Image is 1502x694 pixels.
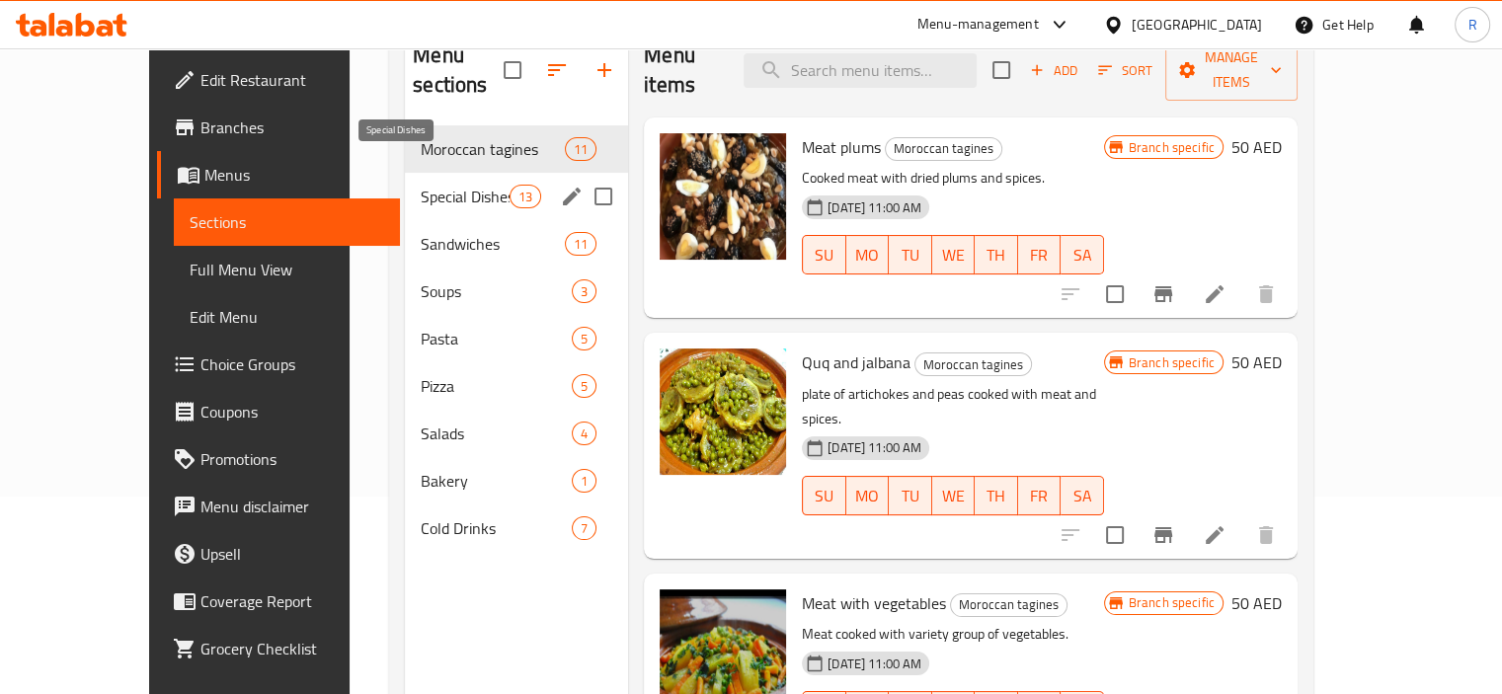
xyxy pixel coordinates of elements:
[421,469,572,493] span: Bakery
[811,241,837,270] span: SU
[1165,39,1298,101] button: Manage items
[200,400,384,424] span: Coupons
[1026,482,1054,510] span: FR
[1132,14,1262,36] div: [GEOGRAPHIC_DATA]
[421,422,572,445] span: Salads
[802,132,881,162] span: Meat plums
[1140,270,1187,318] button: Branch-specific-item
[200,495,384,518] span: Menu disclaimer
[820,438,929,457] span: [DATE] 11:00 AM
[885,137,1002,161] div: Moroccan tagines
[1061,235,1104,274] button: SA
[405,268,628,315] div: Soups3
[421,185,510,208] span: Special Dishes
[1140,511,1187,559] button: Branch-specific-item
[932,476,976,515] button: WE
[1181,45,1282,95] span: Manage items
[917,13,1039,37] div: Menu-management
[1093,55,1157,86] button: Sort
[565,137,596,161] div: items
[200,116,384,139] span: Branches
[581,46,628,94] button: Add section
[1231,589,1282,617] h6: 50 AED
[405,362,628,410] div: Pizza5
[557,182,587,211] button: edit
[889,476,932,515] button: TU
[1242,270,1290,318] button: delete
[886,137,1001,160] span: Moroccan tagines
[660,133,786,260] img: Meat plums
[200,637,384,660] span: Grocery Checklist
[157,625,400,672] a: Grocery Checklist
[940,482,968,510] span: WE
[1026,241,1054,270] span: FR
[1022,55,1085,86] button: Add
[1018,235,1062,274] button: FR
[846,476,890,515] button: MO
[802,347,910,377] span: Quq and jalbana
[1231,348,1282,376] h6: 50 AED
[573,424,595,443] span: 4
[802,588,946,618] span: Meat with vegetables
[951,593,1067,616] span: Moroccan tagines
[1061,476,1104,515] button: SA
[157,104,400,151] a: Branches
[510,185,541,208] div: items
[573,472,595,491] span: 1
[889,235,932,274] button: TU
[492,49,533,91] span: Select all sections
[802,382,1104,431] p: plate of artichokes and peas cooked with meat and spices.
[421,279,572,303] div: Soups
[1085,55,1165,86] span: Sort items
[950,593,1067,617] div: Moroccan tagines
[1231,133,1282,161] h6: 50 AED
[405,125,628,173] div: Moroccan tagines11
[820,655,929,673] span: [DATE] 11:00 AM
[1121,138,1223,157] span: Branch specific
[573,519,595,538] span: 7
[573,330,595,348] span: 5
[1121,353,1223,372] span: Branch specific
[572,469,596,493] div: items
[572,516,596,540] div: items
[1022,55,1085,86] span: Add item
[1242,511,1290,559] button: delete
[981,49,1022,91] span: Select section
[511,188,540,206] span: 13
[572,374,596,398] div: items
[820,198,929,217] span: [DATE] 11:00 AM
[854,241,882,270] span: MO
[566,235,595,254] span: 11
[915,353,1031,376] span: Moroccan tagines
[421,327,572,350] div: Pasta
[1068,241,1096,270] span: SA
[421,137,565,161] span: Moroccan tagines
[940,241,968,270] span: WE
[572,422,596,445] div: items
[897,482,924,510] span: TU
[405,117,628,560] nav: Menu sections
[405,410,628,457] div: Salads4
[811,482,837,510] span: SU
[1027,59,1080,82] span: Add
[975,235,1018,274] button: TH
[157,151,400,198] a: Menus
[174,246,400,293] a: Full Menu View
[157,388,400,435] a: Coupons
[421,232,565,256] span: Sandwiches
[204,163,384,187] span: Menus
[174,293,400,341] a: Edit Menu
[1098,59,1152,82] span: Sort
[421,374,572,398] span: Pizza
[1121,593,1223,612] span: Branch specific
[932,235,976,274] button: WE
[157,483,400,530] a: Menu disclaimer
[1203,523,1226,547] a: Edit menu item
[157,56,400,104] a: Edit Restaurant
[744,53,977,88] input: search
[572,327,596,350] div: items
